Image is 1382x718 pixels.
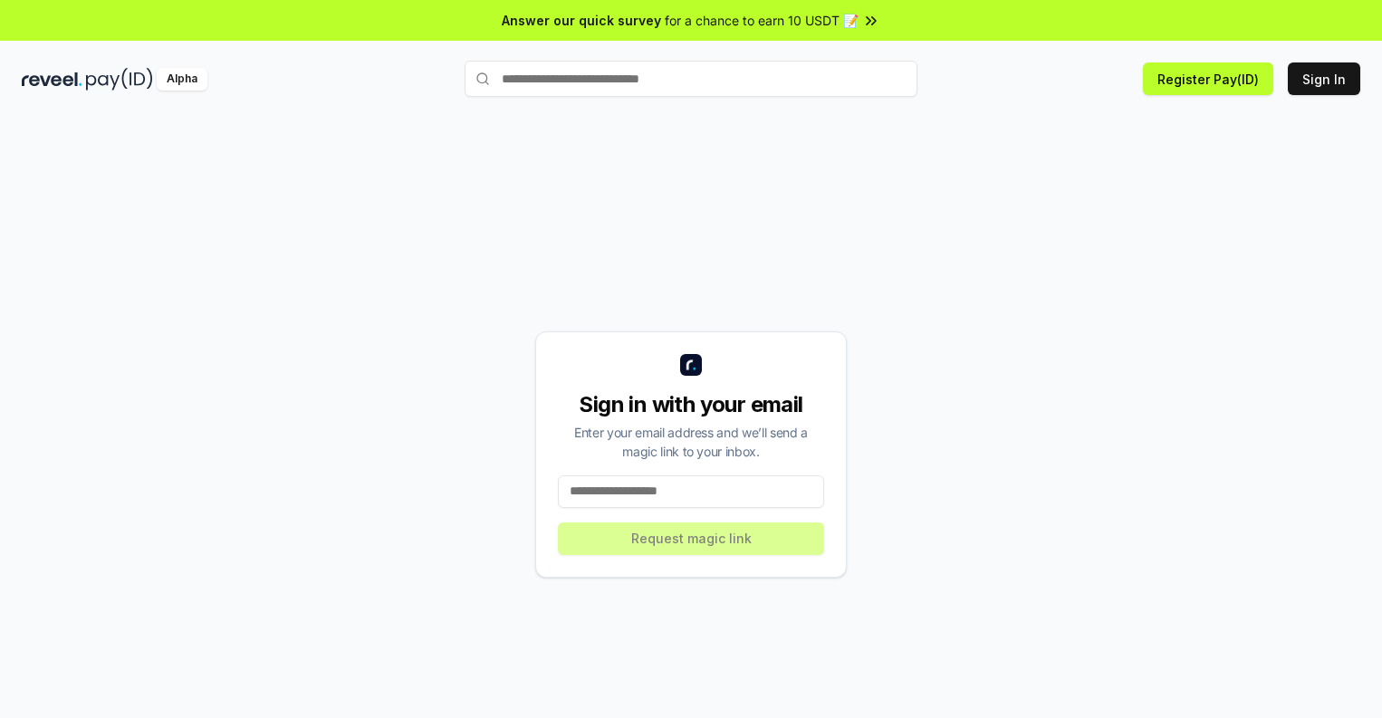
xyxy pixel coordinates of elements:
img: pay_id [86,68,153,91]
div: Sign in with your email [558,390,824,419]
img: logo_small [680,354,702,376]
button: Sign In [1288,62,1360,95]
span: for a chance to earn 10 USDT 📝 [665,11,859,30]
div: Enter your email address and we’ll send a magic link to your inbox. [558,423,824,461]
img: reveel_dark [22,68,82,91]
span: Answer our quick survey [502,11,661,30]
div: Alpha [157,68,207,91]
button: Register Pay(ID) [1143,62,1273,95]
